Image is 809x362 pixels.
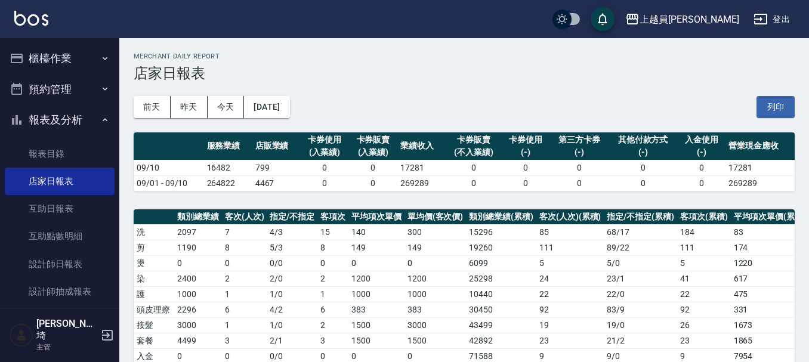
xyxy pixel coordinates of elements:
[536,286,604,302] td: 22
[466,271,536,286] td: 25298
[174,271,222,286] td: 2400
[134,132,795,191] table: a dense table
[174,317,222,333] td: 3000
[404,286,467,302] td: 1000
[222,224,267,240] td: 7
[304,134,346,146] div: 卡券使用
[466,302,536,317] td: 30450
[536,240,604,255] td: 111
[5,43,115,74] button: 櫃檯作業
[677,333,731,348] td: 23
[267,286,317,302] td: 1 / 0
[222,209,267,225] th: 客次(人次)
[252,175,301,191] td: 4467
[612,146,674,159] div: (-)
[317,224,348,240] td: 15
[134,286,174,302] td: 護
[640,12,739,27] div: 上越員[PERSON_NAME]
[134,255,174,271] td: 燙
[604,224,677,240] td: 68 / 17
[677,302,731,317] td: 92
[348,302,404,317] td: 383
[134,160,204,175] td: 09/10
[134,271,174,286] td: 染
[609,160,677,175] td: 0
[620,7,744,32] button: 上越員[PERSON_NAME]
[5,250,115,278] a: 設計師日報表
[134,65,795,82] h3: 店家日報表
[404,333,467,348] td: 1500
[348,209,404,225] th: 平均項次單價
[612,134,674,146] div: 其他付款方式
[677,224,731,240] td: 184
[267,240,317,255] td: 5 / 3
[677,271,731,286] td: 41
[604,255,677,271] td: 5 / 0
[267,209,317,225] th: 指定/不指定
[397,160,446,175] td: 17281
[466,255,536,271] td: 6099
[204,175,252,191] td: 264822
[536,224,604,240] td: 85
[466,240,536,255] td: 19260
[680,134,722,146] div: 入金使用
[677,209,731,225] th: 客項次(累積)
[549,160,608,175] td: 0
[5,278,115,305] a: 設計師抽成報表
[446,175,501,191] td: 0
[208,96,245,118] button: 今天
[504,146,546,159] div: (-)
[174,209,222,225] th: 類別總業績
[171,96,208,118] button: 昨天
[404,209,467,225] th: 單均價(客次價)
[252,132,301,160] th: 店販業績
[14,11,48,26] img: Logo
[604,317,677,333] td: 19 / 0
[317,209,348,225] th: 客項次
[536,209,604,225] th: 客次(人次)(累積)
[677,255,731,271] td: 5
[5,104,115,135] button: 報表及分析
[5,168,115,195] a: 店家日報表
[267,317,317,333] td: 1 / 0
[222,317,267,333] td: 1
[404,224,467,240] td: 300
[267,302,317,317] td: 4 / 2
[536,333,604,348] td: 23
[5,140,115,168] a: 報表目錄
[677,175,725,191] td: 0
[222,240,267,255] td: 8
[304,146,346,159] div: (入業績)
[134,96,171,118] button: 前天
[449,146,498,159] div: (不入業績)
[301,175,349,191] td: 0
[5,74,115,105] button: 預約管理
[134,224,174,240] td: 洗
[348,224,404,240] td: 140
[317,333,348,348] td: 3
[604,240,677,255] td: 89 / 22
[404,317,467,333] td: 3000
[725,160,795,175] td: 17281
[204,132,252,160] th: 服務業績
[317,240,348,255] td: 8
[749,8,795,30] button: 登出
[134,302,174,317] td: 頭皮理療
[677,317,731,333] td: 26
[252,160,301,175] td: 799
[222,286,267,302] td: 1
[317,302,348,317] td: 6
[134,175,204,191] td: 09/01 - 09/10
[174,255,222,271] td: 0
[174,286,222,302] td: 1000
[501,160,549,175] td: 0
[466,286,536,302] td: 10440
[725,132,795,160] th: 營業現金應收
[349,160,397,175] td: 0
[536,271,604,286] td: 24
[222,255,267,271] td: 0
[5,305,115,333] a: 店販抽成明細
[466,333,536,348] td: 42892
[134,333,174,348] td: 套餐
[348,333,404,348] td: 1500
